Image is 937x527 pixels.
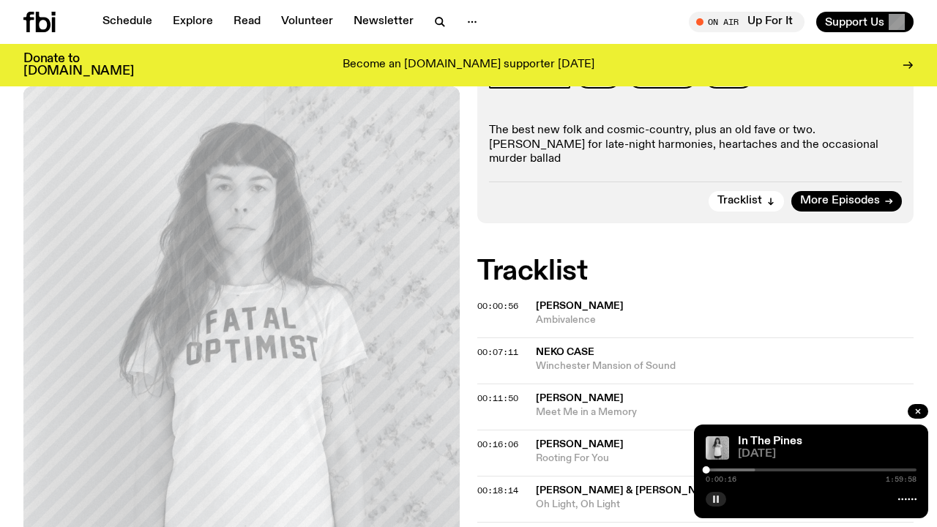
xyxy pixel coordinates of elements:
[689,12,805,32] button: On AirUp For It
[791,191,902,212] a: More Episodes
[825,15,884,29] span: Support Us
[536,405,914,419] span: Meet Me in a Memory
[706,476,736,483] span: 0:00:16
[536,452,914,466] span: Rooting For You
[738,449,917,460] span: [DATE]
[164,12,222,32] a: Explore
[477,258,914,285] h2: Tracklist
[536,347,594,357] span: Neko Case
[477,348,518,356] button: 00:07:11
[477,395,518,403] button: 00:11:50
[489,124,902,166] p: The best new folk and cosmic-country, plus an old fave or two. [PERSON_NAME] for late-night harmo...
[477,485,518,496] span: 00:18:14
[536,498,914,512] span: Oh Light, Oh Light
[536,485,723,496] span: [PERSON_NAME] & [PERSON_NAME]
[225,12,269,32] a: Read
[717,195,762,206] span: Tracklist
[709,191,784,212] button: Tracklist
[536,301,624,311] span: [PERSON_NAME]
[536,313,914,327] span: Ambivalence
[343,59,594,72] p: Become an [DOMAIN_NAME] supporter [DATE]
[800,195,880,206] span: More Episodes
[477,441,518,449] button: 00:16:06
[23,53,134,78] h3: Donate to [DOMAIN_NAME]
[536,359,914,373] span: Winchester Mansion of Sound
[345,12,422,32] a: Newsletter
[477,302,518,310] button: 00:00:56
[477,438,518,450] span: 00:16:06
[816,12,914,32] button: Support Us
[536,393,624,403] span: [PERSON_NAME]
[272,12,342,32] a: Volunteer
[477,346,518,358] span: 00:07:11
[477,392,518,404] span: 00:11:50
[536,439,624,449] span: [PERSON_NAME]
[886,476,917,483] span: 1:59:58
[477,300,518,312] span: 00:00:56
[738,436,802,447] a: In The Pines
[477,487,518,495] button: 00:18:14
[94,12,161,32] a: Schedule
